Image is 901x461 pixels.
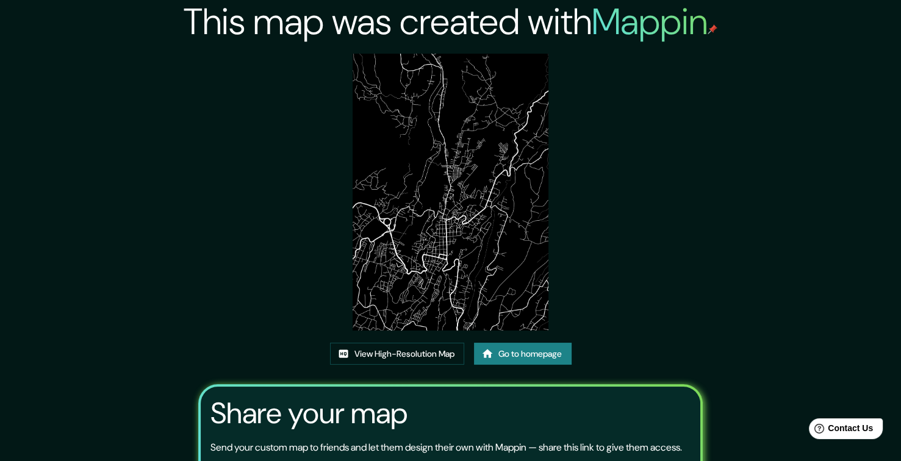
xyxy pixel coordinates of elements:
img: created-map [353,54,548,331]
h3: Share your map [210,396,407,431]
a: View High-Resolution Map [330,343,464,365]
a: Go to homepage [474,343,572,365]
p: Send your custom map to friends and let them design their own with Mappin — share this link to gi... [210,440,682,455]
iframe: Help widget launcher [792,413,888,448]
img: mappin-pin [708,24,717,34]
